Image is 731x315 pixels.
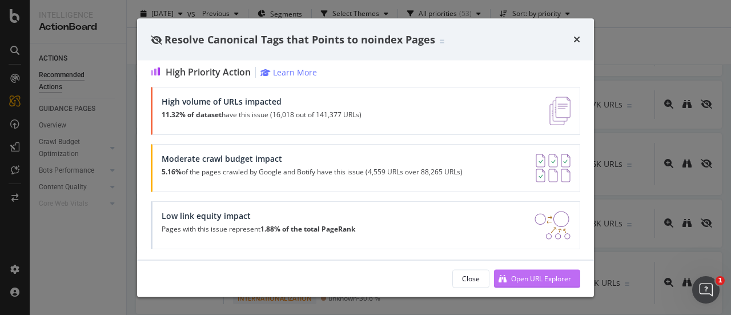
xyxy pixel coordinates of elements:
[137,18,594,297] div: modal
[273,67,317,78] div: Learn More
[260,225,355,234] strong: 1.88% of the total PageRank
[535,212,571,240] img: DDxVyA23.png
[716,276,725,285] span: 1
[440,39,444,43] img: Equal
[536,154,571,183] img: AY0oso9MOvYAAAAASUVORK5CYII=
[162,168,182,177] strong: 5.16%
[511,273,571,283] div: Open URL Explorer
[260,67,317,78] a: Learn More
[162,111,362,119] p: have this issue (16,018 out of 141,377 URLs)
[162,212,355,221] div: Low link equity impact
[692,276,720,304] iframe: Intercom live chat
[162,226,355,234] p: Pages with this issue represent
[162,154,463,164] div: Moderate crawl budget impact
[452,269,489,288] button: Close
[151,35,162,44] div: eye-slash
[162,97,362,107] div: High volume of URLs impacted
[166,67,251,78] span: High Priority Action
[162,110,222,120] strong: 11.32% of dataset
[549,97,571,126] img: e5DMFwAAAABJRU5ErkJggg==
[164,32,435,46] span: Resolve Canonical Tags that Points to noindex Pages
[462,273,480,283] div: Close
[494,269,580,288] button: Open URL Explorer
[162,169,463,177] p: of the pages crawled by Google and Botify have this issue (4,559 URLs over 88,265 URLs)
[573,32,580,47] div: times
